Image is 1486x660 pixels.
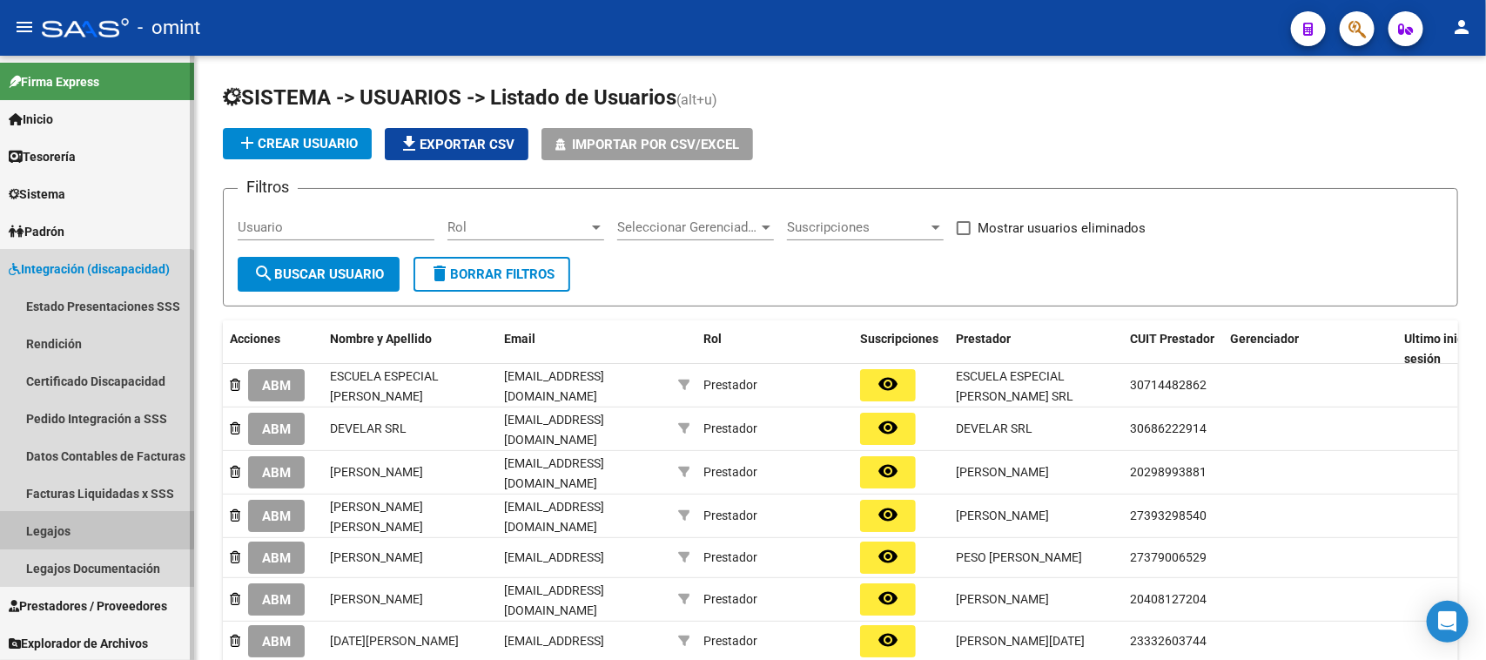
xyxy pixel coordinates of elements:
mat-icon: menu [14,17,35,37]
span: SISTEMA -> USUARIOS -> Listado de Usuarios [223,85,676,110]
span: 23332603744 [1130,634,1207,648]
button: Borrar Filtros [414,257,570,292]
datatable-header-cell: CUIT Prestador [1123,320,1223,378]
span: Seleccionar Gerenciador [617,219,758,235]
datatable-header-cell: Prestador [949,320,1123,378]
span: 20298993881 [1130,465,1207,479]
button: ABM [248,500,305,532]
div: Prestador [703,506,757,526]
span: ABM [262,465,291,481]
span: DEVELAR SRL [330,421,407,435]
span: Prestadores / Proveedores [9,596,167,616]
datatable-header-cell: Gerenciador [1223,320,1397,378]
mat-icon: search [253,263,274,284]
span: Acciones [230,332,280,346]
mat-icon: delete [429,263,450,284]
span: [DATE][PERSON_NAME] [330,634,459,648]
button: Importar por CSV/Excel [541,128,753,160]
span: ABM [262,421,291,437]
span: PESO [PERSON_NAME] [956,550,1082,564]
span: [PERSON_NAME] [330,592,423,606]
span: 27393298540 [1130,508,1207,522]
span: 30714482862 [1130,378,1207,392]
span: Firma Express [9,72,99,91]
span: Gerenciador [1230,332,1299,346]
mat-icon: remove_red_eye [877,588,898,609]
span: Ultimo inicio sesión [1404,332,1474,366]
button: ABM [248,413,305,445]
span: DEVELAR SRL [956,421,1032,435]
span: ESCUELA ESPECIAL [PERSON_NAME] SRL [956,369,1073,403]
datatable-header-cell: Rol [696,320,853,378]
span: [EMAIL_ADDRESS][DOMAIN_NAME] [504,413,604,447]
span: (alt+u) [676,91,717,108]
datatable-header-cell: Acciones [223,320,323,378]
span: [EMAIL_ADDRESS][DOMAIN_NAME] [504,369,604,403]
span: ABM [262,550,291,566]
span: Exportar CSV [399,137,514,152]
span: Rol [447,219,588,235]
span: [EMAIL_ADDRESS][DOMAIN_NAME] [504,500,604,534]
button: Crear Usuario [223,128,372,159]
button: ABM [248,583,305,616]
span: ABM [262,634,291,650]
span: Importar por CSV/Excel [572,137,739,152]
span: Integración (discapacidad) [9,259,170,279]
span: ESCUELA ESPECIAL [PERSON_NAME] [330,369,439,403]
div: Prestador [703,589,757,609]
span: Mostrar usuarios eliminados [978,218,1146,239]
button: ABM [248,625,305,657]
span: Buscar Usuario [253,266,384,282]
span: - omint [138,9,200,47]
span: [PERSON_NAME] [956,508,1049,522]
span: Inicio [9,110,53,129]
span: Padrón [9,222,64,241]
datatable-header-cell: Suscripciones [853,320,949,378]
span: [EMAIL_ADDRESS] [504,634,604,648]
button: ABM [248,456,305,488]
mat-icon: remove_red_eye [877,546,898,567]
span: Nombre y Apellido [330,332,432,346]
span: ABM [262,592,291,608]
span: 27379006529 [1130,550,1207,564]
div: Prestador [703,548,757,568]
span: [EMAIL_ADDRESS][DOMAIN_NAME] [504,456,604,490]
button: Exportar CSV [385,128,528,160]
span: [EMAIL_ADDRESS][DOMAIN_NAME] [504,583,604,617]
span: Crear Usuario [237,136,358,152]
mat-icon: file_download [399,133,420,154]
span: [PERSON_NAME] [956,465,1049,479]
div: Open Intercom Messenger [1427,601,1469,643]
span: [PERSON_NAME] [330,465,423,479]
mat-icon: remove_red_eye [877,374,898,394]
mat-icon: remove_red_eye [877,417,898,438]
div: Prestador [703,462,757,482]
datatable-header-cell: Email [497,320,671,378]
span: Email [504,332,535,346]
span: [EMAIL_ADDRESS] [504,550,604,564]
div: Prestador [703,419,757,439]
span: [PERSON_NAME][DATE] [956,634,1085,648]
span: Suscripciones [787,219,928,235]
div: Prestador [703,375,757,395]
span: ABM [262,508,291,524]
div: Prestador [703,631,757,651]
span: [PERSON_NAME] [PERSON_NAME] [330,500,423,534]
mat-icon: remove_red_eye [877,461,898,482]
span: Prestador [956,332,1011,346]
span: 30686222914 [1130,421,1207,435]
h3: Filtros [238,175,298,199]
datatable-header-cell: Nombre y Apellido [323,320,497,378]
button: Buscar Usuario [238,257,400,292]
mat-icon: remove_red_eye [877,504,898,525]
span: ABM [262,378,291,394]
span: Borrar Filtros [429,266,555,282]
button: ABM [248,542,305,574]
span: Suscripciones [860,332,938,346]
span: Tesorería [9,147,76,166]
button: ABM [248,369,305,401]
span: Sistema [9,185,65,204]
span: CUIT Prestador [1130,332,1214,346]
span: Rol [703,332,722,346]
mat-icon: remove_red_eye [877,630,898,650]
